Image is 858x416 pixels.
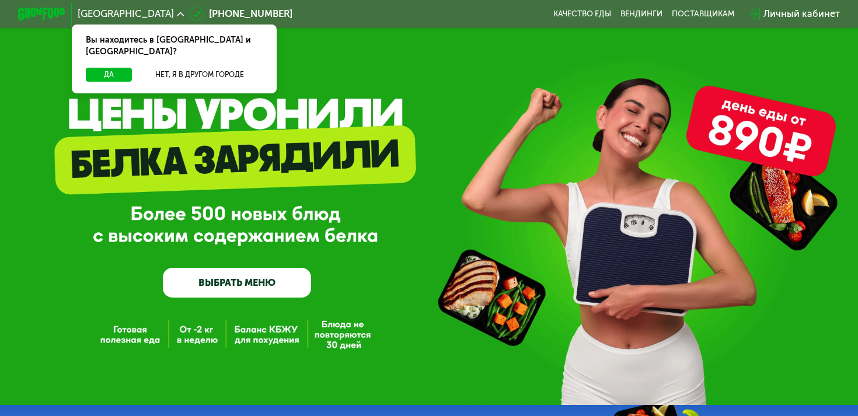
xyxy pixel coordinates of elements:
[137,68,262,82] button: Нет, я в другом городе
[78,9,174,19] span: [GEOGRAPHIC_DATA]
[672,9,734,19] div: поставщикам
[163,268,311,298] a: ВЫБРАТЬ МЕНЮ
[553,9,611,19] a: Качество еды
[620,9,662,19] a: Вендинги
[86,68,132,82] button: Да
[763,7,840,22] div: Личный кабинет
[72,25,277,68] div: Вы находитесь в [GEOGRAPHIC_DATA] и [GEOGRAPHIC_DATA]?
[190,7,292,22] a: [PHONE_NUMBER]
